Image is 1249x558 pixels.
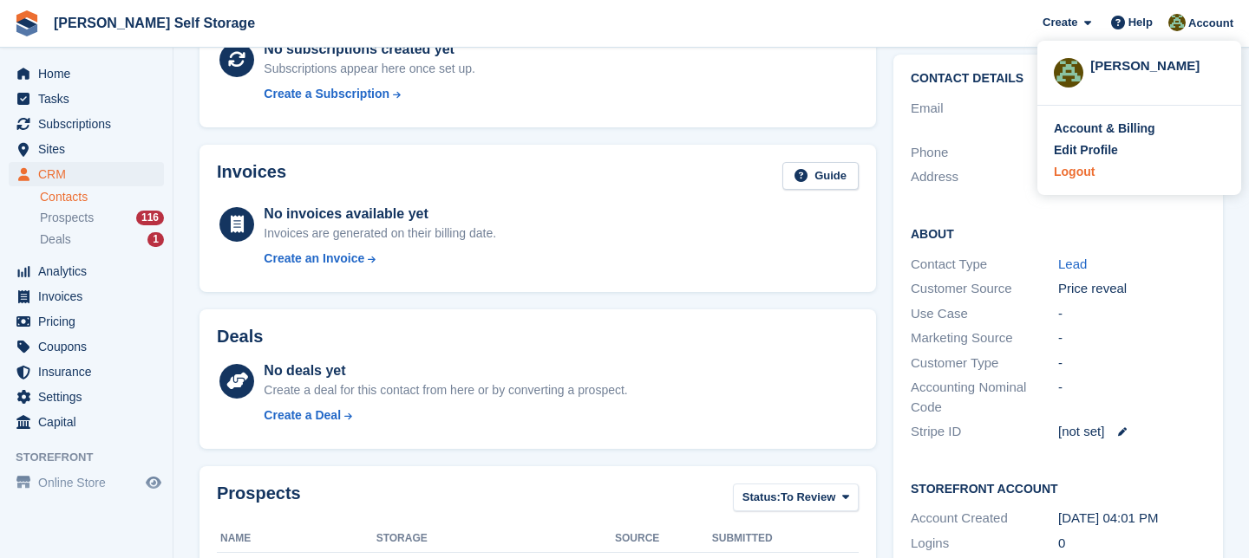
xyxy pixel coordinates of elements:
[1188,15,1233,32] span: Account
[1054,141,1118,159] div: Edit Profile
[264,381,627,399] div: Create a deal for this contact from here or by converting a prospect.
[742,489,781,506] span: Status:
[911,479,1206,496] h2: Storefront Account
[38,410,142,434] span: Capital
[1054,120,1225,138] a: Account & Billing
[9,470,164,495] a: menu
[217,327,263,347] h2: Deals
[264,39,475,60] div: No subscriptions created yet
[911,143,1058,163] div: Phone
[1058,509,1206,529] div: [DATE] 04:01 PM
[9,309,164,334] a: menu
[16,449,173,466] span: Storefront
[1058,534,1206,554] div: 0
[9,259,164,283] a: menu
[733,483,859,512] button: Status: To Review
[911,304,1058,324] div: Use Case
[14,10,40,36] img: stora-icon-8386f47178a22dfd0bd8f6a31ec36ba5ce8667c1dd55bd0f319d3a0aa187defe.svg
[781,489,835,506] span: To Review
[9,137,164,161] a: menu
[264,204,496,224] div: No invoices available yet
[40,209,164,227] a: Prospects 116
[782,162,859,191] a: Guide
[1128,14,1153,31] span: Help
[40,210,94,226] span: Prospects
[47,9,262,37] a: [PERSON_NAME] Self Storage
[1054,58,1083,88] img: Karl
[1168,14,1186,31] img: Karl
[217,525,376,553] th: Name
[1058,378,1206,417] div: -
[1058,328,1206,348] div: -
[40,231,71,248] span: Deals
[264,224,496,243] div: Invoices are generated on their billing date.
[376,525,615,553] th: Storage
[143,472,164,493] a: Preview store
[217,483,301,516] h2: Prospects
[1043,14,1077,31] span: Create
[38,162,142,186] span: CRM
[911,99,1058,138] div: Email
[38,360,142,384] span: Insurance
[911,378,1058,417] div: Accounting Nominal Code
[136,211,164,225] div: 116
[9,112,164,136] a: menu
[264,360,627,381] div: No deals yet
[911,167,1058,187] div: Address
[1058,304,1206,324] div: -
[911,224,1206,242] h2: About
[911,255,1058,275] div: Contact Type
[1058,256,1087,271] a: Lead
[38,259,142,283] span: Analytics
[40,189,164,205] a: Contacts
[38,385,142,409] span: Settings
[38,284,142,308] span: Invoices
[38,87,142,111] span: Tasks
[712,525,804,553] th: Submitted
[1090,56,1225,72] div: [PERSON_NAME]
[911,328,1058,348] div: Marketing Source
[264,406,627,425] a: Create a Deal
[264,60,475,78] div: Subscriptions appear here once set up.
[1054,120,1155,138] div: Account & Billing
[1058,279,1206,299] div: Price reveal
[911,279,1058,299] div: Customer Source
[911,354,1058,373] div: Customer Type
[264,406,341,425] div: Create a Deal
[1054,163,1095,181] div: Logout
[264,85,475,103] a: Create a Subscription
[40,230,164,249] a: Deals 1
[9,162,164,186] a: menu
[264,85,389,103] div: Create a Subscription
[1058,422,1206,442] div: [not set]
[38,470,142,495] span: Online Store
[38,334,142,359] span: Coupons
[38,137,142,161] span: Sites
[264,250,364,268] div: Create an Invoice
[911,534,1058,554] div: Logins
[911,422,1058,442] div: Stripe ID
[1054,141,1225,159] a: Edit Profile
[38,62,142,86] span: Home
[147,232,164,247] div: 1
[1054,163,1225,181] a: Logout
[9,87,164,111] a: menu
[9,334,164,359] a: menu
[1058,354,1206,373] div: -
[38,309,142,334] span: Pricing
[38,112,142,136] span: Subscriptions
[911,72,1206,86] h2: Contact Details
[9,385,164,409] a: menu
[9,62,164,86] a: menu
[615,525,712,553] th: Source
[9,360,164,384] a: menu
[264,250,496,268] a: Create an Invoice
[9,410,164,434] a: menu
[217,162,286,191] h2: Invoices
[9,284,164,308] a: menu
[911,509,1058,529] div: Account Created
